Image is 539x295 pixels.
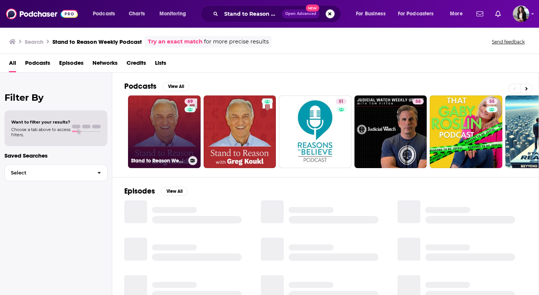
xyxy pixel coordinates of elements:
a: 69Stand to Reason Weekly Podcast [128,95,201,168]
h2: Filter By [4,92,107,103]
a: Credits [127,57,146,72]
a: 58 [412,98,424,104]
a: 51 [279,95,351,168]
span: For Podcasters [398,9,434,19]
span: 55 [489,98,494,106]
h3: Search [25,38,43,45]
span: Choose a tab above to access filters. [11,127,70,137]
span: Monitoring [159,9,186,19]
a: Episodes [59,57,83,72]
input: Search podcasts, credits, & more... [221,8,282,20]
a: EpisodesView All [124,186,188,196]
img: Podchaser - Follow, Share and Rate Podcasts [6,7,78,21]
button: open menu [351,8,395,20]
a: 58 [354,95,427,168]
button: View All [162,82,189,91]
h2: Episodes [124,186,155,196]
button: View All [161,187,188,196]
span: 69 [188,98,193,106]
img: User Profile [513,6,529,22]
span: Logged in as ElizabethCole [513,6,529,22]
a: Lists [155,57,166,72]
span: Want to filter your results? [11,119,70,125]
span: More [450,9,463,19]
a: 69 [185,98,196,104]
a: Show notifications dropdown [473,7,486,20]
p: Saved Searches [4,152,107,159]
span: For Business [356,9,386,19]
button: Send feedback [490,39,527,45]
span: 51 [339,98,344,106]
a: Charts [124,8,149,20]
h2: Podcasts [124,82,156,91]
button: open menu [154,8,196,20]
button: Select [4,164,107,181]
h3: Stand to Reason Weekly Podcast [131,158,185,164]
span: Charts [129,9,145,19]
span: for more precise results [204,37,269,46]
a: PodcastsView All [124,82,189,91]
h3: Stand to Reason Weekly Podcast [52,38,142,45]
button: Open AdvancedNew [282,9,320,18]
button: open menu [88,8,125,20]
span: Select [5,170,91,175]
button: open menu [445,8,472,20]
a: All [9,57,16,72]
a: 55 [430,95,502,168]
div: Search podcasts, credits, & more... [208,5,348,22]
a: Try an exact match [148,37,202,46]
button: Show profile menu [513,6,529,22]
span: Open Advanced [285,12,316,16]
a: Networks [92,57,118,72]
a: 51 [336,98,347,104]
span: 58 [415,98,421,106]
span: New [306,4,319,12]
span: Podcasts [93,9,115,19]
a: Podcasts [25,57,50,72]
button: open menu [393,8,445,20]
a: Show notifications dropdown [492,7,504,20]
a: 55 [486,98,497,104]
